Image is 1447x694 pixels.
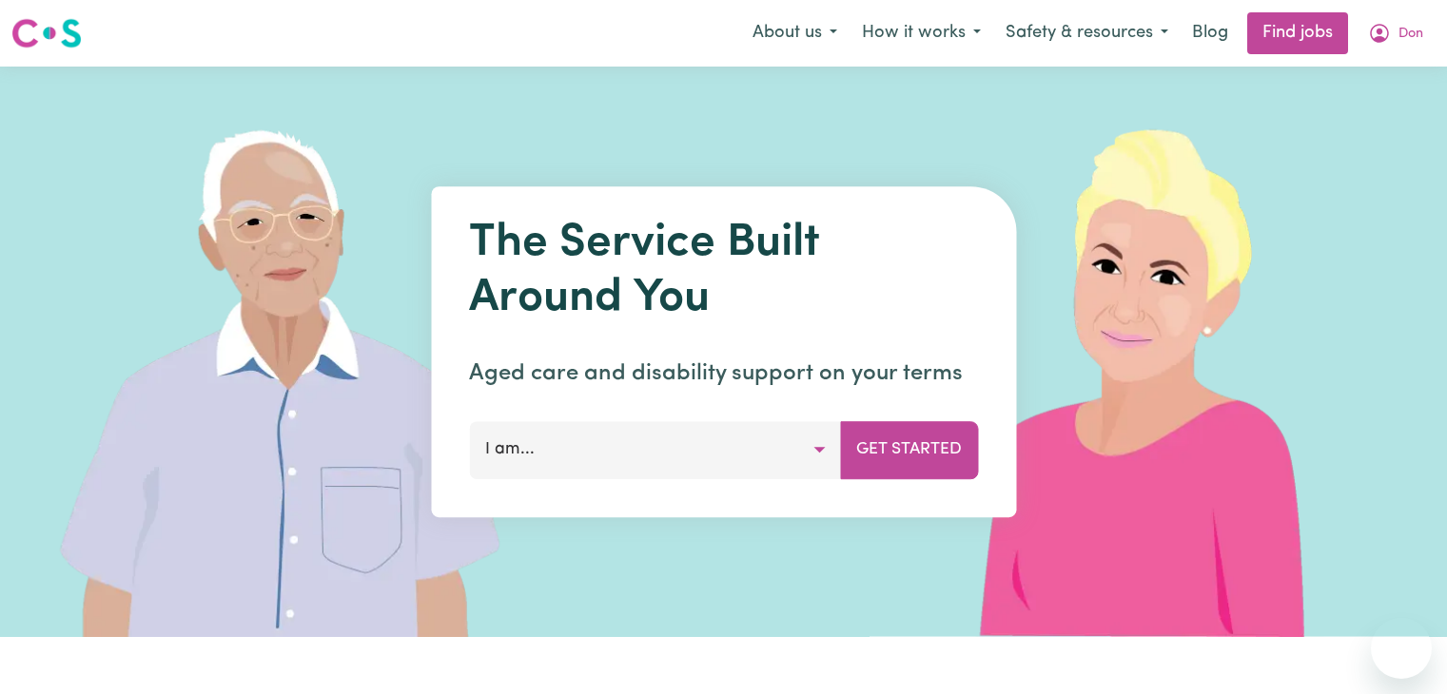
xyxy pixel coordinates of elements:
[469,421,841,478] button: I am...
[11,11,82,55] a: Careseekers logo
[850,13,993,53] button: How it works
[1181,12,1240,54] a: Blog
[469,217,978,326] h1: The Service Built Around You
[11,16,82,50] img: Careseekers logo
[1398,24,1423,45] span: Don
[740,13,850,53] button: About us
[1247,12,1348,54] a: Find jobs
[840,421,978,478] button: Get Started
[993,13,1181,53] button: Safety & resources
[1371,618,1432,679] iframe: Button to launch messaging window
[1356,13,1436,53] button: My Account
[469,357,978,391] p: Aged care and disability support on your terms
